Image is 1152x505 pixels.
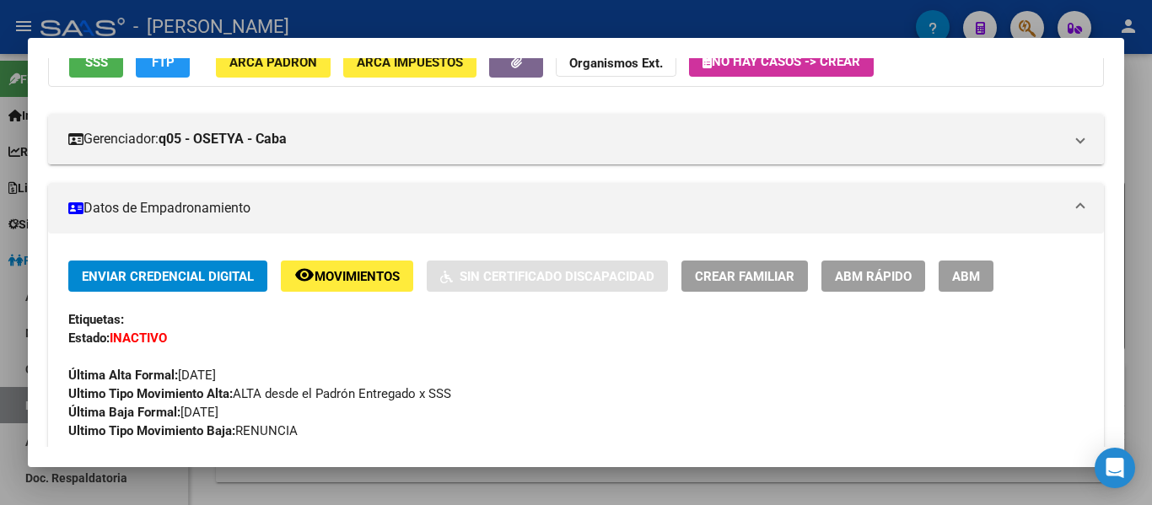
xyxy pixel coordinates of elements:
[68,423,298,438] span: RENUNCIA
[152,55,175,70] span: FTP
[68,368,216,383] span: [DATE]
[68,423,235,438] strong: Ultimo Tipo Movimiento Baja:
[136,46,190,78] button: FTP
[281,261,413,292] button: Movimientos
[68,312,124,327] strong: Etiquetas:
[460,269,654,284] span: Sin Certificado Discapacidad
[69,46,123,78] button: SSS
[952,269,980,284] span: ABM
[703,54,860,69] span: No hay casos -> Crear
[835,269,912,284] span: ABM Rápido
[821,261,925,292] button: ABM Rápido
[357,55,463,70] span: ARCA Impuestos
[695,269,794,284] span: Crear Familiar
[229,55,317,70] span: ARCA Padrón
[48,183,1104,234] mat-expansion-panel-header: Datos de Empadronamiento
[68,261,267,292] button: Enviar Credencial Digital
[68,386,451,401] span: ALTA desde el Padrón Entregado x SSS
[110,330,167,346] strong: INACTIVO
[85,55,108,70] span: SSS
[68,368,178,383] strong: Última Alta Formal:
[689,46,874,77] button: No hay casos -> Crear
[68,405,180,420] strong: Última Baja Formal:
[68,405,218,420] span: [DATE]
[82,269,254,284] span: Enviar Credencial Digital
[68,386,233,401] strong: Ultimo Tipo Movimiento Alta:
[343,46,476,78] button: ARCA Impuestos
[939,261,993,292] button: ABM
[48,114,1104,164] mat-expansion-panel-header: Gerenciador:q05 - OSETYA - Caba
[427,261,668,292] button: Sin Certificado Discapacidad
[569,56,663,71] strong: Organismos Ext.
[159,129,287,149] strong: q05 - OSETYA - Caba
[556,46,676,78] button: Organismos Ext.
[1095,448,1135,488] div: Open Intercom Messenger
[68,330,110,346] strong: Estado:
[681,261,808,292] button: Crear Familiar
[294,265,315,285] mat-icon: remove_red_eye
[315,269,400,284] span: Movimientos
[68,129,1063,149] mat-panel-title: Gerenciador:
[216,46,331,78] button: ARCA Padrón
[68,198,1063,218] mat-panel-title: Datos de Empadronamiento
